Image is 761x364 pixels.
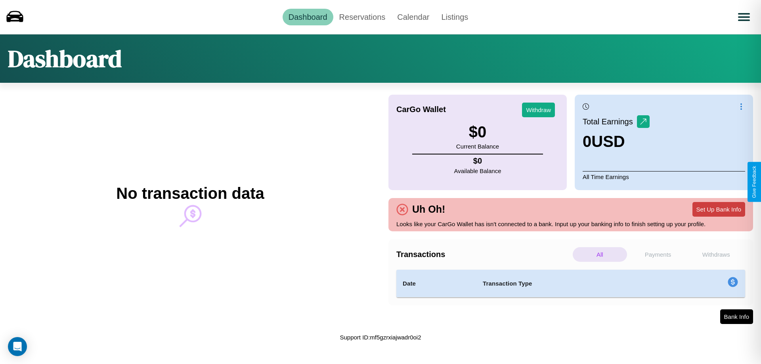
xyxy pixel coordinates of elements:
[456,141,499,152] p: Current Balance
[340,332,421,343] p: Support ID: mf5gzrxiajwadr0oi2
[391,9,435,25] a: Calendar
[396,219,745,229] p: Looks like your CarGo Wallet has isn't connected to a bank. Input up your banking info to finish ...
[454,166,501,176] p: Available Balance
[631,247,685,262] p: Payments
[583,171,745,182] p: All Time Earnings
[573,247,627,262] p: All
[435,9,474,25] a: Listings
[8,42,122,75] h1: Dashboard
[751,166,757,198] div: Give Feedback
[396,270,745,297] table: simple table
[692,202,745,217] button: Set Up Bank Info
[454,156,501,166] h4: $ 0
[408,204,449,215] h4: Uh Oh!
[396,250,571,259] h4: Transactions
[8,337,27,356] div: Open Intercom Messenger
[116,185,264,202] h2: No transaction data
[283,9,333,25] a: Dashboard
[522,103,555,117] button: Withdraw
[396,105,446,114] h4: CarGo Wallet
[403,279,470,288] h4: Date
[483,279,663,288] h4: Transaction Type
[583,133,650,151] h3: 0 USD
[456,123,499,141] h3: $ 0
[689,247,743,262] p: Withdraws
[583,114,637,129] p: Total Earnings
[733,6,755,28] button: Open menu
[720,309,753,324] button: Bank Info
[333,9,392,25] a: Reservations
